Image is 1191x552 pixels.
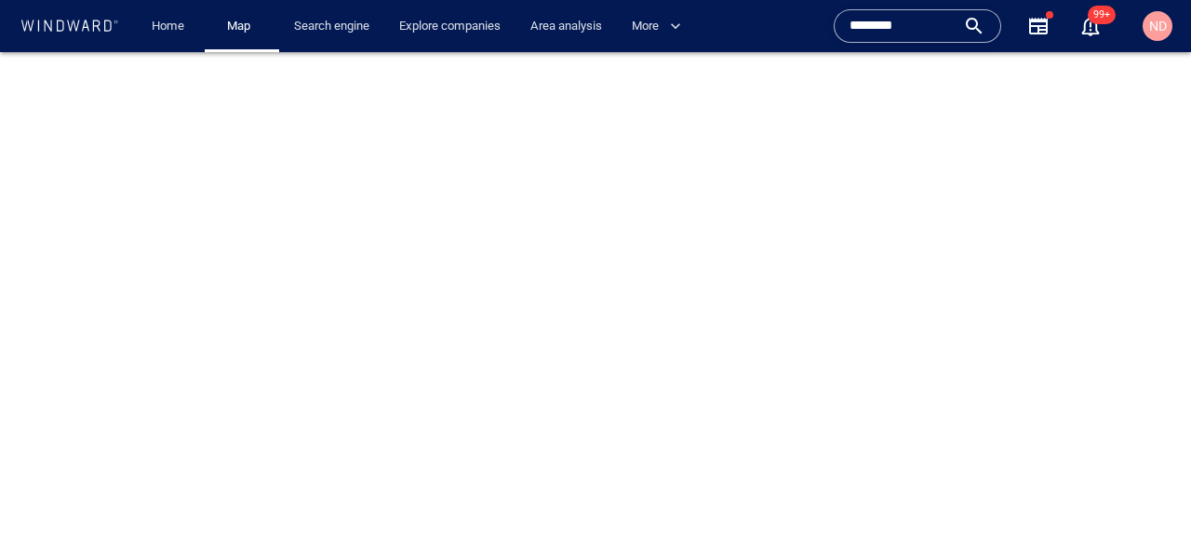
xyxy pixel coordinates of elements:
[144,10,192,43] a: Home
[220,10,264,43] a: Map
[624,10,697,43] button: More
[212,10,272,43] button: Map
[1112,468,1177,538] iframe: Chat
[1139,7,1176,45] button: ND
[1076,11,1105,41] a: 99+
[1149,19,1167,34] span: ND
[287,10,377,43] a: Search engine
[1079,15,1102,37] div: Notification center
[1079,15,1102,37] button: 99+
[1088,6,1116,24] span: 99+
[392,10,508,43] a: Explore companies
[632,16,681,37] span: More
[138,10,197,43] button: Home
[523,10,609,43] a: Area analysis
